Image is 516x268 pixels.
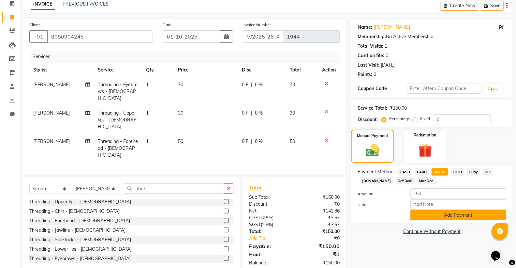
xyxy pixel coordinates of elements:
div: [DATE] [381,62,395,69]
div: Discount: [244,201,294,208]
label: Fixed [420,116,430,122]
div: Discount: [358,116,378,123]
div: Name: [358,24,372,31]
span: SGST [249,222,261,228]
span: Payment Methods [358,168,396,175]
button: +91 [29,30,48,43]
input: Enter Offer / Coupon Code [407,84,481,94]
span: CASH [398,168,412,176]
th: Qty [142,63,174,77]
span: Threading - Upper lips - [DEMOGRAPHIC_DATA] [98,110,137,130]
div: ₹3.57 [294,214,345,221]
span: 1 [146,110,149,116]
div: Net: [244,208,294,214]
span: 50 [290,138,295,144]
th: Service [94,63,142,77]
label: Manual Payment [357,133,388,139]
div: Services [30,51,345,63]
div: ₹0 [294,201,345,208]
button: Create New [441,1,478,11]
span: 2.5% [262,215,272,220]
a: [PERSON_NAME] [374,24,410,31]
label: Amount: [353,191,405,197]
input: Amount [410,188,506,198]
span: DefiDeal [396,177,415,184]
div: ( ) [244,214,294,221]
div: Balance : [244,260,294,266]
span: GPay [467,168,480,176]
div: Total: [244,228,294,235]
th: Action [318,63,340,77]
label: Client [29,22,40,28]
div: Threading - Side locks - [DEMOGRAPHIC_DATA] [29,236,131,243]
span: [DOMAIN_NAME] [360,177,393,184]
span: 0 F [242,81,248,88]
span: 2.5% [262,222,272,227]
span: UPI [483,168,493,176]
span: ONLINE [432,168,449,176]
div: 0 [386,52,388,59]
div: Threading - Jawline - [DEMOGRAPHIC_DATA] [29,227,125,234]
label: Note: [353,202,405,208]
th: Stylist [29,63,94,77]
span: [PERSON_NAME] [33,110,70,116]
div: Paid: [244,250,294,258]
button: Add Payment [410,210,506,220]
div: Sub Total: [244,194,294,201]
div: ₹150.00 [294,260,345,266]
span: CARD [415,168,429,176]
div: Coupon Code [358,85,407,92]
span: | [251,110,252,117]
img: _cash.svg [362,143,383,158]
span: 0 F [242,138,248,145]
div: Threading - Upper lips - [DEMOGRAPHIC_DATA] [29,198,131,205]
span: Total [249,184,264,191]
div: ₹150.00 [390,105,407,112]
th: Disc [238,63,286,77]
span: 1 [146,138,149,144]
div: Points: [358,71,372,78]
th: Total [286,63,318,77]
label: Percentage [389,116,410,122]
div: Total Visits: [358,43,383,50]
div: ₹142.86 [294,208,345,214]
div: ₹0 [294,250,345,258]
span: 70 [290,82,295,87]
span: 30 [290,110,295,116]
span: | [251,138,252,145]
span: 0 % [255,138,263,145]
button: Save [481,1,504,11]
a: Add Tip [244,235,302,242]
input: Add Note [410,199,506,210]
div: ₹150.00 [294,228,345,235]
div: 1 [385,43,387,50]
span: 0 F [242,110,248,117]
span: LUZO [451,168,464,176]
div: Threading - Eyebrows - [DEMOGRAPHIC_DATA] [29,255,131,262]
div: Membership: [358,33,386,40]
div: ₹3.57 [294,221,345,228]
div: Last Visit: [358,62,379,69]
label: Redemption [414,132,436,138]
div: Card on file: [358,52,384,59]
button: Apply [484,84,503,94]
span: CGST [249,215,261,221]
span: 0 % [255,110,263,117]
div: ₹150.00 [294,194,345,201]
a: Continue Without Payment [352,228,511,235]
div: ₹0 [303,235,345,242]
div: ( ) [244,221,294,228]
input: Search by Name/Mobile/Email/Code [47,30,153,43]
label: Date [163,22,171,28]
span: [PERSON_NAME] [33,82,70,87]
div: 0 [374,71,376,78]
th: Price [174,63,238,77]
span: 1 [146,82,149,87]
div: Threading - Forehead - [DEMOGRAPHIC_DATA] [29,217,130,224]
div: Threading - Lower lips - [DEMOGRAPHIC_DATA] [29,246,132,253]
span: Threading - Eyebrows - [DEMOGRAPHIC_DATA] [98,82,138,101]
span: [PERSON_NAME] [33,138,70,144]
span: | [251,81,252,88]
img: _gift.svg [414,142,436,159]
input: Search or Scan [124,183,224,194]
